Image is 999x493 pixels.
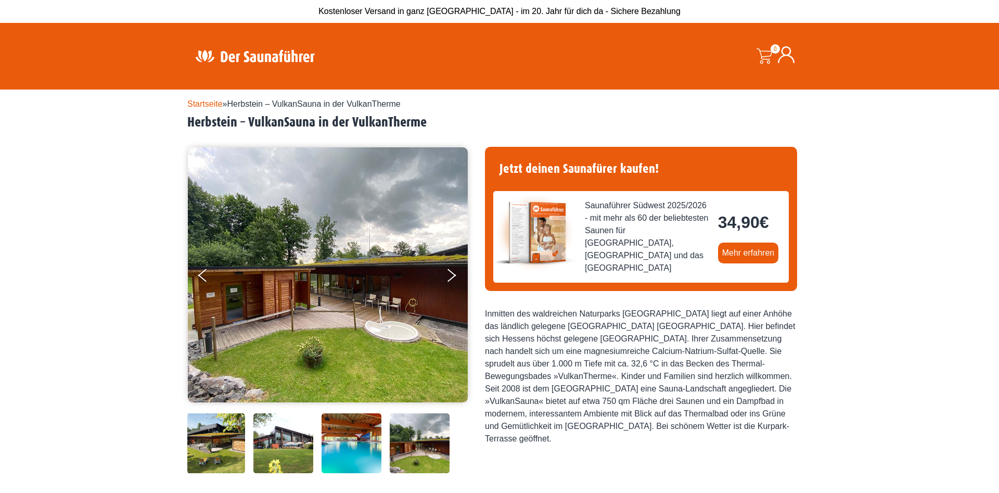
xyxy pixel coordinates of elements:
[198,264,224,290] button: Previous
[771,44,780,54] span: 0
[485,308,797,445] div: Inmitten des waldreichen Naturparks [GEOGRAPHIC_DATA] liegt auf einer Anhöhe das ländlich gelegen...
[760,213,769,232] span: €
[493,155,789,183] h4: Jetzt deinen Saunafürer kaufen!
[187,115,812,131] h2: Herbstein – VulkanSauna in der VulkanTherme
[585,199,710,274] span: Saunaführer Südwest 2025/2026 - mit mehr als 60 der beliebtesten Saunen für [GEOGRAPHIC_DATA], [G...
[718,213,769,232] bdi: 34,90
[718,243,779,263] a: Mehr erfahren
[318,7,681,16] span: Kostenloser Versand in ganz [GEOGRAPHIC_DATA] - im 20. Jahr für dich da - Sichere Bezahlung
[445,264,471,290] button: Next
[187,99,401,108] span: »
[187,99,223,108] a: Startseite
[493,191,577,274] img: der-saunafuehrer-2025-suedwest.jpg
[227,99,401,108] span: Herbstein – VulkanSauna in der VulkanTherme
